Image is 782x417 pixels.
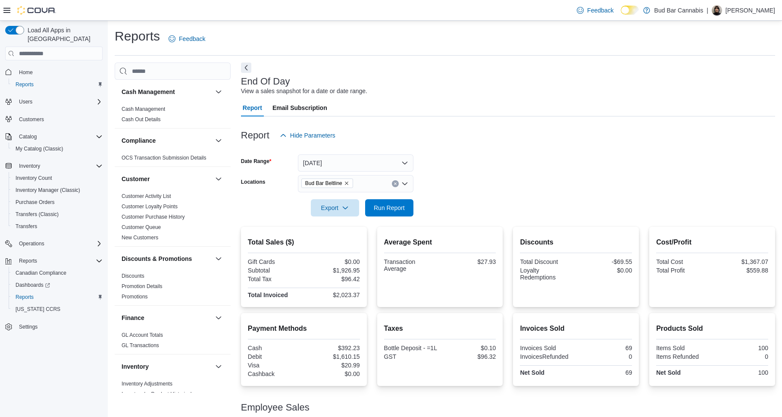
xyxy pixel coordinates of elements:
p: Bud Bar Cannabis [654,5,704,16]
button: Catalog [16,132,40,142]
span: Inventory by Product Historical [122,391,192,398]
a: GL Account Totals [122,332,163,338]
h1: Reports [115,28,160,45]
span: Feedback [587,6,613,15]
div: Cash Management [115,104,231,128]
h3: Finance [122,314,144,322]
button: Inventory Count [9,172,106,184]
button: Inventory [16,161,44,171]
div: $1,926.95 [306,267,360,274]
span: Home [16,66,103,77]
div: Items Refunded [656,353,710,360]
a: Home [16,67,36,78]
span: Reports [16,81,34,88]
span: Users [19,98,32,105]
button: Cash Management [122,88,212,96]
h3: Discounts & Promotions [122,254,192,263]
span: Canadian Compliance [12,268,103,278]
button: Purchase Orders [9,196,106,208]
button: [DATE] [298,154,413,172]
a: Customer Loyalty Points [122,204,178,210]
h3: Compliance [122,136,156,145]
span: Customer Loyalty Points [122,203,178,210]
span: Bud Bar Beltline [301,179,353,188]
span: Customers [19,116,44,123]
a: Customers [16,114,47,125]
a: Discounts [122,273,144,279]
a: New Customers [122,235,158,241]
span: Washington CCRS [12,304,103,314]
div: $559.88 [714,267,768,274]
div: $0.00 [306,258,360,265]
h2: Total Sales ($) [248,237,360,248]
button: Customer [213,174,224,184]
div: $96.32 [441,353,496,360]
button: Inventory [122,362,212,371]
img: Cova [17,6,56,15]
span: Cash Out Details [122,116,161,123]
span: OCS Transaction Submission Details [122,154,206,161]
a: Inventory Adjustments [122,381,172,387]
button: Finance [213,313,224,323]
div: Total Cost [656,258,710,265]
a: Inventory Manager (Classic) [12,185,84,195]
a: Customer Queue [122,224,161,230]
div: Debit [248,353,302,360]
a: Customer Purchase History [122,214,185,220]
div: Discounts & Promotions [115,271,231,305]
a: [US_STATE] CCRS [12,304,64,314]
button: Export [311,199,359,216]
span: Inventory [16,161,103,171]
a: Transfers (Classic) [12,209,62,219]
span: Operations [19,240,44,247]
span: Operations [16,238,103,249]
h3: Customer [122,175,150,183]
a: Inventory by Product Historical [122,391,192,397]
span: Reports [12,79,103,90]
div: $1,610.15 [306,353,360,360]
span: Customer Activity List [122,193,171,200]
button: Reports [9,78,106,91]
a: Feedback [573,2,617,19]
a: Dashboards [12,280,53,290]
span: Report [243,99,262,116]
div: Subtotal [248,267,302,274]
h3: Employee Sales [241,402,310,413]
a: GL Transactions [122,342,159,348]
div: Total Profit [656,267,710,274]
span: Inventory Count [16,175,52,182]
div: Total Discount [520,258,574,265]
h3: Cash Management [122,88,175,96]
strong: Net Sold [520,369,544,376]
div: 69 [578,369,632,376]
span: Inventory [19,163,40,169]
span: Home [19,69,33,76]
div: -$69.55 [578,258,632,265]
div: $0.10 [441,345,496,351]
span: Reports [16,294,34,301]
h2: Average Spent [384,237,496,248]
span: Bud Bar Beltline [305,179,342,188]
span: Users [16,97,103,107]
a: Purchase Orders [12,197,58,207]
span: Catalog [16,132,103,142]
a: Cash Out Details [122,116,161,122]
div: $392.23 [306,345,360,351]
div: $1,367.07 [714,258,768,265]
button: Cash Management [213,87,224,97]
span: Purchase Orders [16,199,55,206]
h2: Taxes [384,323,496,334]
button: Clear input [392,180,399,187]
span: Promotion Details [122,283,163,290]
button: Reports [16,256,41,266]
div: $20.99 [306,362,360,369]
span: Settings [16,321,103,332]
p: [PERSON_NAME] [726,5,775,16]
button: Remove Bud Bar Beltline from selection in this group [344,181,349,186]
a: Cash Management [122,106,165,112]
span: Export [316,199,354,216]
a: OCS Transaction Submission Details [122,155,206,161]
button: Transfers [9,220,106,232]
button: Compliance [213,135,224,146]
